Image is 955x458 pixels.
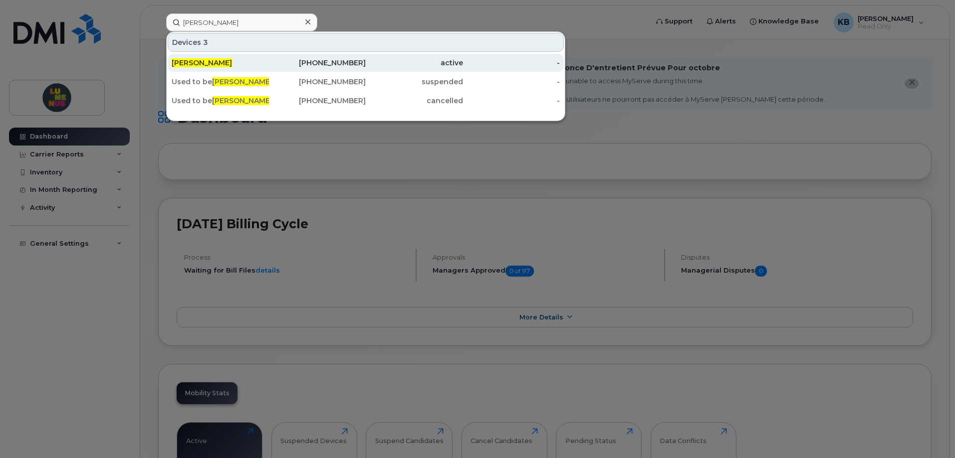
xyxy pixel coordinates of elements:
[172,96,269,106] div: Used to be
[172,58,232,67] span: [PERSON_NAME]
[168,73,564,91] a: Used to be[PERSON_NAME][PHONE_NUMBER]suspended-
[366,58,463,68] div: active
[269,77,366,87] div: [PHONE_NUMBER]
[269,96,366,106] div: [PHONE_NUMBER]
[366,96,463,106] div: cancelled
[269,58,366,68] div: [PHONE_NUMBER]
[463,58,560,68] div: -
[168,54,564,72] a: [PERSON_NAME][PHONE_NUMBER]active-
[168,92,564,110] a: Used to be[PERSON_NAME][PHONE_NUMBER]cancelled-
[203,37,208,47] span: 3
[212,77,272,86] span: [PERSON_NAME]
[168,33,564,52] div: Devices
[172,77,269,87] div: Used to be
[463,77,560,87] div: -
[366,77,463,87] div: suspended
[463,96,560,106] div: -
[212,96,272,105] span: [PERSON_NAME]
